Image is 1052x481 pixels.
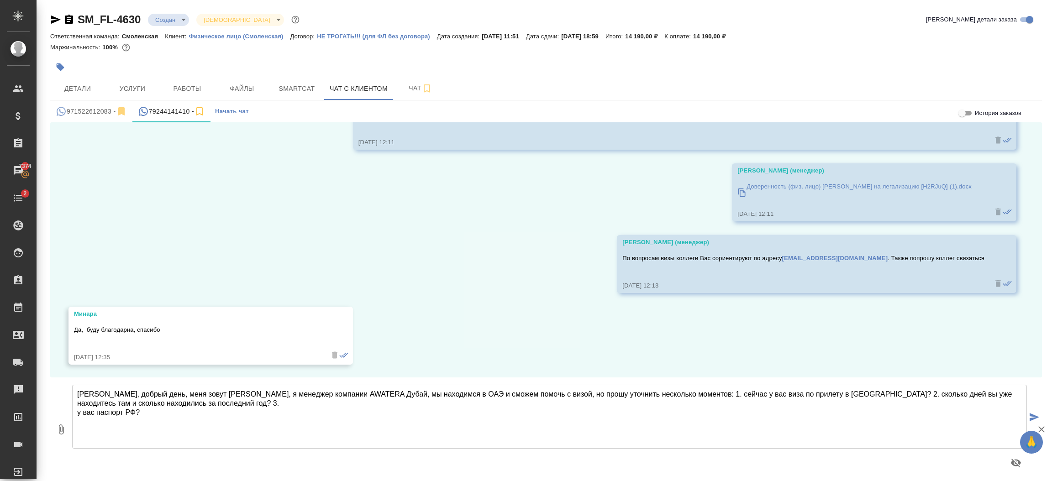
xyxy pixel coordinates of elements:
span: История заказов [975,109,1021,118]
p: Смоленская [122,33,165,40]
div: 79244141410 (Минара) - (undefined) [138,106,205,117]
p: Клиент: [165,33,189,40]
button: Создан [153,16,178,24]
span: [PERSON_NAME] детали заказа [926,15,1017,24]
a: НЕ ТРОГАТЬ!!! (для ФЛ без договора) [317,32,437,40]
span: Начать чат [215,106,249,117]
p: Дата создания: [437,33,482,40]
p: Доверенность (физ. лицо) [PERSON_NAME] на легализацию [H2RJuQ] (1).docx [747,182,972,191]
p: Физическое лицо (Смоленская) [189,33,290,40]
button: Добавить тэг [50,57,70,77]
a: 2 [2,187,34,209]
p: 14 190,00 ₽ [693,33,732,40]
button: Скопировать ссылку [63,14,74,25]
button: Доп статусы указывают на важность/срочность заказа [289,14,301,26]
span: Работы [165,83,209,94]
p: Дата сдачи: [526,33,561,40]
span: Чат [399,83,442,94]
a: [EMAIL_ADDRESS][DOMAIN_NAME] [782,255,888,261]
button: [DEMOGRAPHIC_DATA] [201,16,273,24]
button: Начать чат [210,100,253,122]
div: Минара [74,309,321,319]
div: Создан [148,14,189,26]
div: 971522612083 (Минара) - (undefined) [56,106,127,117]
div: [DATE] 12:11 [358,138,984,147]
div: Создан [196,14,284,26]
a: SM_FL-4630 [78,13,141,26]
span: Smartcat [275,83,319,94]
svg: Подписаться [194,106,205,117]
div: simple tabs example [50,100,1042,122]
span: Детали [56,83,100,94]
p: 100% [102,44,120,51]
span: Услуги [110,83,154,94]
span: Чат с клиентом [330,83,388,94]
span: 7374 [13,162,37,171]
span: Файлы [220,83,264,94]
a: Доверенность (физ. лицо) [PERSON_NAME] на легализацию [H2RJuQ] (1).docx [737,180,984,205]
p: Да, буду благодарна, спасибо [74,325,321,335]
a: 7374 [2,159,34,182]
span: 🙏 [1024,433,1039,452]
p: По вопросам визы коллеги Вас сориентируют по адресу . Также попрошу коллег связаться [622,254,984,263]
p: Итого: [605,33,625,40]
p: Ответственная команда: [50,33,122,40]
p: Договор: [290,33,317,40]
p: Маржинальность: [50,44,102,51]
button: Предпросмотр [1005,452,1027,474]
p: К оплате: [664,33,693,40]
div: [PERSON_NAME] (менеджер) [622,238,984,247]
button: 🙏 [1020,431,1043,454]
div: [PERSON_NAME] (менеджер) [737,166,984,175]
p: НЕ ТРОГАТЬ!!! (для ФЛ без договора) [317,33,437,40]
span: 2 [18,189,32,198]
div: [DATE] 12:13 [622,281,984,290]
button: Скопировать ссылку для ЯМессенджера [50,14,61,25]
div: [DATE] 12:35 [74,353,321,362]
a: Физическое лицо (Смоленская) [189,32,290,40]
p: [DATE] 18:59 [561,33,605,40]
svg: Отписаться [116,106,127,117]
button: 0.00 RUB; [120,42,132,53]
p: [DATE] 11:51 [482,33,526,40]
p: 14 190,00 ₽ [625,33,664,40]
div: [DATE] 12:11 [737,209,984,219]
